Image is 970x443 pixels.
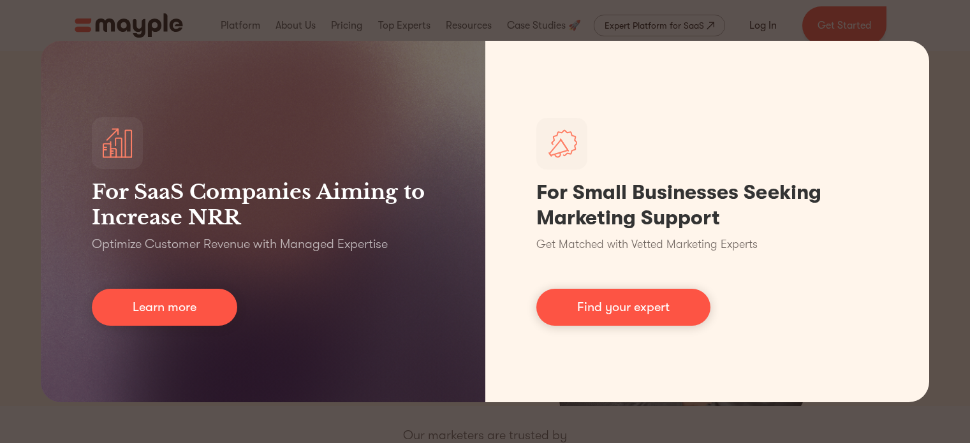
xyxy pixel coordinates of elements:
h1: For Small Businesses Seeking Marketing Support [536,180,879,231]
p: Optimize Customer Revenue with Managed Expertise [92,235,388,253]
a: Find your expert [536,289,710,326]
p: Get Matched with Vetted Marketing Experts [536,236,758,253]
h3: For SaaS Companies Aiming to Increase NRR [92,179,434,230]
a: Learn more [92,289,237,326]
